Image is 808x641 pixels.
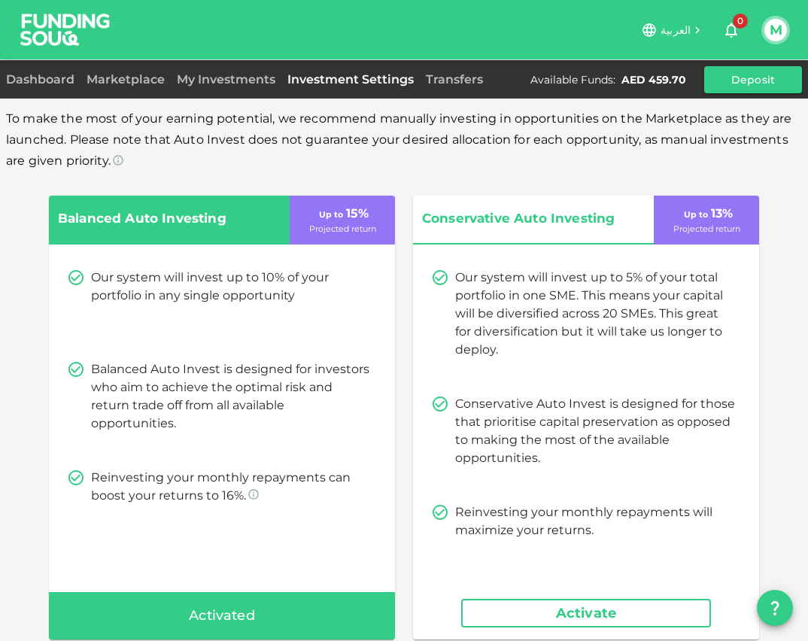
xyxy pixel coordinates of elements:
[80,72,171,87] a: Marketplace
[420,72,489,87] a: Transfers
[621,72,686,87] div: AED 459.70
[661,23,691,37] span: العربية
[757,590,793,626] button: question
[704,66,802,93] button: Deposit
[764,19,787,41] button: M
[319,209,343,220] span: Up to
[681,205,733,223] p: 13 %
[316,205,369,223] p: 15 %
[716,15,746,45] button: 0
[189,604,255,628] span: Activated
[309,223,376,235] p: Projected return
[455,269,735,359] p: Our system will invest up to 5% of your total portfolio in one SME. This means your capital will ...
[422,208,625,230] span: Conservative Auto Investing
[455,503,735,539] p: Reinvesting your monthly repayments will maximize your returns.
[6,111,791,168] span: To make the most of your earning potential, we recommend manually investing in opportunities on t...
[281,72,420,87] a: Investment Settings
[91,360,371,433] p: Balanced Auto Invest is designed for investors who aim to achieve the optimal risk and return tra...
[733,14,748,29] span: 0
[91,469,371,505] p: Reinvesting your monthly repayments can boost your returns to 16%.
[91,269,371,305] p: Our system will invest up to 10% of your portfolio in any single opportunity
[6,72,80,87] a: Dashboard
[461,599,711,627] button: Activate
[455,395,735,467] p: Conservative Auto Invest is designed for those that prioritise capital preservation as opposed to...
[58,208,261,230] span: Balanced Auto Investing
[530,72,615,87] div: Available Funds :
[684,209,708,220] span: Up to
[673,223,740,235] p: Projected return
[171,72,281,87] a: My Investments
